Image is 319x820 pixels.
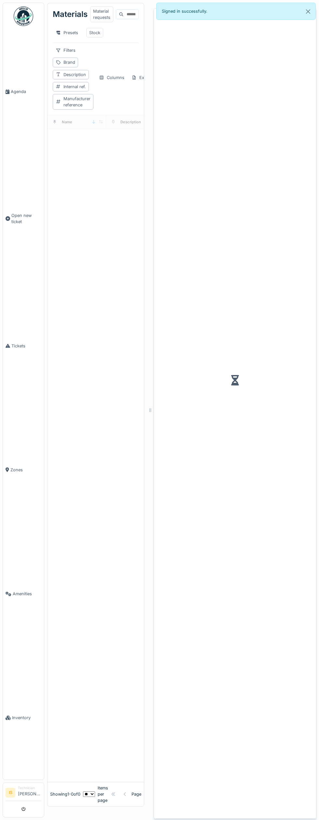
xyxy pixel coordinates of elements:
button: Close [301,3,315,20]
div: Stock [89,30,100,36]
div: Manufacturer reference [63,96,90,108]
div: Name [62,119,72,125]
div: Signed in successfully. [156,3,316,20]
div: Export [129,73,155,82]
a: IS Technician[PERSON_NAME] [6,786,41,801]
div: Materials [53,6,88,23]
div: Material requests [90,7,113,22]
div: Showing 1 - 0 of 0 [50,791,80,797]
div: Presets [53,28,81,37]
a: Tickets [3,284,44,408]
li: [PERSON_NAME] [18,786,41,800]
li: IS [6,788,15,798]
span: Zones [10,467,41,473]
span: Agenda [11,88,41,95]
div: items per page [83,785,108,804]
a: Inventory [3,656,44,780]
div: Technician [18,786,41,790]
div: Internal ref. [63,84,86,90]
span: Amenities [13,591,41,597]
a: Agenda [3,30,44,154]
div: Description [120,119,141,125]
span: Open new ticket [11,212,41,225]
div: Columns [96,73,127,82]
div: Page [132,791,141,797]
a: Open new ticket [3,154,44,284]
div: Brand [63,59,75,65]
a: Zones [3,408,44,532]
div: Description [63,72,86,78]
img: Badge_color-CXgf-gQk.svg [14,7,33,26]
span: Tickets [11,343,41,349]
span: Inventory [12,715,41,721]
a: Amenities [3,532,44,656]
div: Filters [53,46,78,55]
